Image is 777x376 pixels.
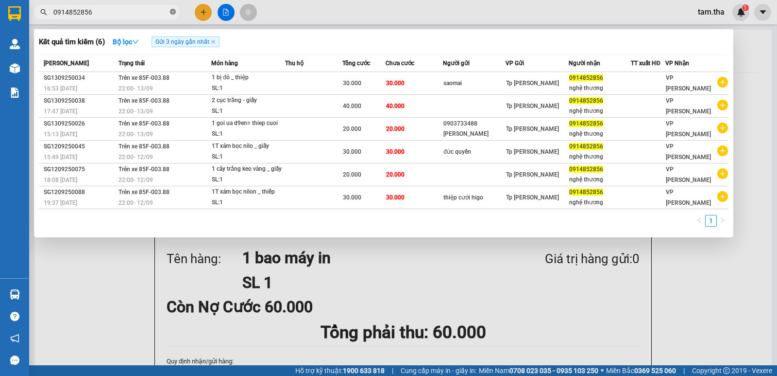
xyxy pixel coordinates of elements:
[631,60,660,67] span: TT xuất HĐ
[118,166,169,173] span: Trên xe 85F-003.88
[82,46,134,58] li: (c) 2017
[44,108,77,115] span: 17:47 [DATE]
[44,119,116,129] div: SG1309250026
[569,166,603,173] span: 0914852856
[170,9,176,15] span: close-circle
[40,9,47,16] span: search
[118,143,169,150] span: Trên xe 85F-003.88
[39,37,105,47] h3: Kết quả tìm kiếm ( 6 )
[44,154,77,161] span: 15:49 [DATE]
[12,63,55,108] b: [PERSON_NAME]
[343,194,361,201] span: 30.000
[10,88,20,98] img: solution-icon
[212,197,285,208] div: SL: 1
[693,215,705,227] button: left
[44,96,116,106] div: SG1309250038
[506,103,559,109] span: Tp [PERSON_NAME]
[10,63,20,73] img: warehouse-icon
[717,123,728,133] span: plus-circle
[666,166,711,183] span: VP [PERSON_NAME]
[569,189,603,196] span: 0914852856
[506,125,559,132] span: Tp [PERSON_NAME]
[212,106,285,117] div: SL: 1
[105,34,147,50] button: Bộ lọcdown
[105,12,129,36] img: logo.jpg
[343,125,361,132] span: 20.000
[717,215,728,227] button: right
[443,119,505,129] div: 0903733488
[342,60,370,67] span: Tổng cước
[506,60,524,67] span: VP Gửi
[705,215,717,227] li: 1
[343,103,361,109] span: 40.000
[113,38,139,46] strong: Bộ lọc
[569,74,603,81] span: 0914852856
[285,60,304,67] span: Thu hộ
[118,189,169,196] span: Trên xe 85F-003.88
[506,194,559,201] span: Tp [PERSON_NAME]
[569,106,631,116] div: nghệ thương
[717,168,728,179] span: plus-circle
[44,187,116,197] div: SG1209250088
[343,80,361,87] span: 30.000
[152,36,220,47] span: Gửi 3 ngày gần nhất
[569,129,631,139] div: nghệ thương
[569,143,603,150] span: 0914852856
[717,77,728,88] span: plus-circle
[44,177,77,183] span: 18:08 [DATE]
[170,8,176,17] span: close-circle
[44,131,77,138] span: 15:13 [DATE]
[60,14,96,60] b: Gửi khách hàng
[212,152,285,162] div: SL: 1
[343,148,361,155] span: 30.000
[118,154,153,161] span: 22:00 - 12/09
[44,142,116,152] div: SG1209250045
[44,73,116,83] div: SG1309250034
[132,38,139,45] span: down
[386,194,405,201] span: 30.000
[212,164,285,175] div: 1 cây trắng keo vàng _ giấy
[693,215,705,227] li: Previous Page
[212,95,285,106] div: 2 cục trắng - giấy
[212,141,285,152] div: 1T xám bọc nilo _ giấy
[569,60,600,67] span: Người nhận
[696,217,702,223] span: left
[386,80,405,87] span: 30.000
[666,97,711,115] span: VP [PERSON_NAME]
[666,120,711,138] span: VP [PERSON_NAME]
[118,199,153,206] span: 22:00 - 12/09
[386,148,405,155] span: 30.000
[10,334,19,343] span: notification
[118,120,169,127] span: Trên xe 85F-003.88
[665,60,689,67] span: VP Nhận
[569,97,603,104] span: 0914852856
[717,145,728,156] span: plus-circle
[10,356,19,365] span: message
[506,148,559,155] span: Tp [PERSON_NAME]
[506,80,559,87] span: Tp [PERSON_NAME]
[717,215,728,227] li: Next Page
[386,103,405,109] span: 40.000
[53,7,168,18] input: Tìm tên, số ĐT hoặc mã đơn
[443,60,470,67] span: Người gửi
[506,171,559,178] span: Tp [PERSON_NAME]
[10,289,20,300] img: warehouse-icon
[569,83,631,93] div: nghệ thương
[720,217,726,223] span: right
[212,175,285,185] div: SL: 1
[44,60,89,67] span: [PERSON_NAME]
[212,83,285,94] div: SL: 1
[706,215,716,226] a: 1
[443,193,505,203] div: thiệp cưới higo
[569,197,631,208] div: nghệ thương
[118,97,169,104] span: Trên xe 85F-003.88
[211,60,238,67] span: Món hàng
[443,147,505,157] div: đức quyền
[717,191,728,202] span: plus-circle
[212,187,285,197] div: 1T xám bọc nilon _ thiếp
[386,60,414,67] span: Chưa cước
[118,108,153,115] span: 22:00 - 13/09
[569,175,631,185] div: nghệ thương
[443,129,505,139] div: [PERSON_NAME]
[118,85,153,92] span: 22:00 - 13/09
